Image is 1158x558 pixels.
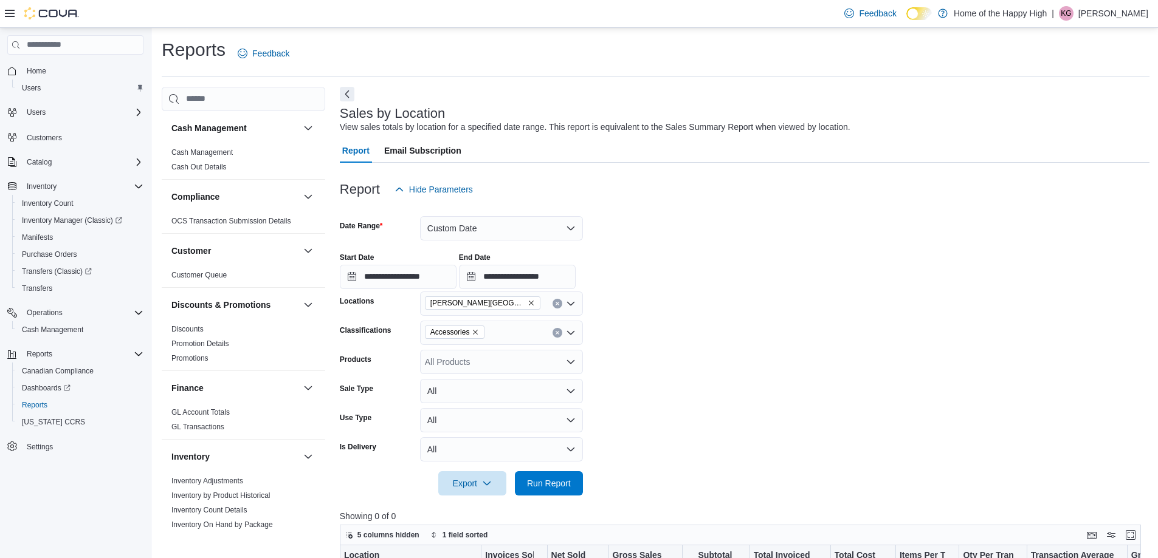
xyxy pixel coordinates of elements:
[301,243,315,258] button: Customer
[171,339,229,348] a: Promotion Details
[171,122,298,134] button: Cash Management
[27,182,57,191] span: Inventory
[171,299,271,311] h3: Discounts & Promotions
[420,216,583,240] button: Custom Date
[171,271,227,279] a: Customer Queue
[459,265,576,289] input: Press the down key to open a popover containing a calendar.
[906,20,907,21] span: Dark Mode
[425,325,485,339] span: Accessories
[12,362,148,379] button: Canadian Compliance
[340,528,424,542] button: 5 columns hidden
[301,449,315,464] button: Inventory
[27,308,63,318] span: Operations
[22,83,41,93] span: Users
[171,451,210,463] h3: Inventory
[27,442,53,452] span: Settings
[171,324,204,334] span: Discounts
[430,297,525,309] span: [PERSON_NAME][GEOGRAPHIC_DATA] - Fire & Flower
[340,413,371,423] label: Use Type
[17,213,143,228] span: Inventory Manager (Classic)
[171,299,298,311] button: Discounts & Promotions
[340,510,1149,522] p: Showing 0 of 0
[22,105,50,120] button: Users
[1084,528,1099,542] button: Keyboard shortcuts
[171,506,247,514] a: Inventory Count Details
[420,437,583,461] button: All
[22,366,94,376] span: Canadian Compliance
[171,520,273,529] span: Inventory On Hand by Package
[340,253,374,262] label: Start Date
[12,229,148,246] button: Manifests
[1104,528,1118,542] button: Display options
[233,41,294,66] a: Feedback
[17,247,82,262] a: Purchase Orders
[162,145,325,179] div: Cash Management
[27,66,46,76] span: Home
[2,104,148,121] button: Users
[17,364,143,378] span: Canadian Compliance
[1123,528,1138,542] button: Enter fullscreen
[171,354,209,362] a: Promotions
[17,281,143,296] span: Transfers
[459,253,491,262] label: End Date
[2,304,148,321] button: Operations
[528,299,535,307] button: Remove Estevan - Estevan Plaza - Fire & Flower from selection in this group
[527,477,571,489] span: Run Report
[22,325,83,335] span: Cash Management
[472,328,479,336] button: Remove Accessories from selection in this group
[22,439,143,454] span: Settings
[171,339,229,349] span: Promotion Details
[171,245,298,257] button: Customer
[12,195,148,212] button: Inventory Count
[22,131,67,145] a: Customers
[22,250,77,259] span: Purchase Orders
[27,349,52,359] span: Reports
[17,322,143,337] span: Cash Management
[340,87,354,101] button: Next
[2,154,148,171] button: Catalog
[12,379,148,396] a: Dashboards
[22,305,67,320] button: Operations
[27,133,62,143] span: Customers
[340,265,457,289] input: Press the down key to open a popover containing a calendar.
[22,284,52,293] span: Transfers
[27,107,46,117] span: Users
[839,1,901,26] a: Feedback
[12,280,148,297] button: Transfers
[171,382,204,394] h3: Finance
[340,442,376,452] label: Is Delivery
[171,476,243,486] span: Inventory Adjustments
[22,400,47,410] span: Reports
[171,520,273,529] a: Inventory On Hand by Package
[301,121,315,135] button: Cash Management
[1059,6,1074,21] div: Krystle Glover
[171,451,298,463] button: Inventory
[1061,6,1071,21] span: KG
[24,7,79,19] img: Cova
[1052,6,1054,21] p: |
[171,245,211,257] h3: Customer
[340,121,850,134] div: View sales totals by location for a specified date range. This report is equivalent to the Sales ...
[22,216,122,225] span: Inventory Manager (Classic)
[171,122,247,134] h3: Cash Management
[12,246,148,263] button: Purchase Orders
[17,415,143,429] span: Washington CCRS
[171,148,233,157] a: Cash Management
[2,438,148,455] button: Settings
[446,471,499,495] span: Export
[22,155,57,169] button: Catalog
[17,230,58,245] a: Manifests
[17,398,143,412] span: Reports
[22,347,143,361] span: Reports
[17,281,57,296] a: Transfers
[17,81,143,95] span: Users
[171,217,291,225] a: OCS Transaction Submission Details
[252,47,289,60] span: Feedback
[22,105,143,120] span: Users
[301,298,315,312] button: Discounts & Promotions
[171,162,227,172] span: Cash Out Details
[17,264,97,279] a: Transfers (Classic)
